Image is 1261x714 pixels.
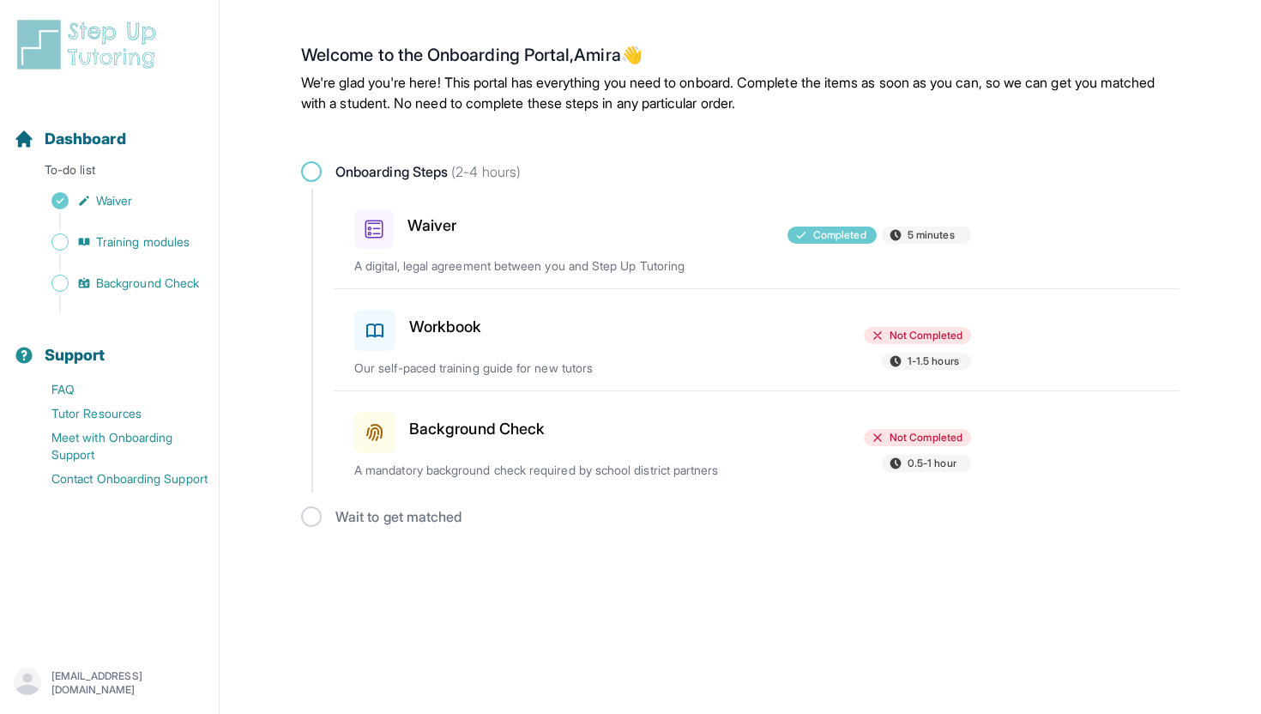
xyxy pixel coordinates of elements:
[908,354,959,368] span: 1-1.5 hours
[908,228,955,242] span: 5 minutes
[890,431,962,445] span: Not Completed
[890,329,962,342] span: Not Completed
[354,360,756,377] p: Our self-paced training guide for new tutors
[335,161,521,182] span: Onboarding Steps
[14,402,219,426] a: Tutor Resources
[407,214,456,238] h3: Waiver
[301,45,1180,72] h2: Welcome to the Onboarding Portal, Amira 👋
[14,467,219,491] a: Contact Onboarding Support
[14,230,219,254] a: Training modules
[14,189,219,213] a: Waiver
[448,163,521,180] span: (2-4 hours)
[96,233,190,251] span: Training modules
[14,127,126,151] a: Dashboard
[51,669,205,697] p: [EMAIL_ADDRESS][DOMAIN_NAME]
[813,228,866,242] span: Completed
[14,271,219,295] a: Background Check
[96,192,132,209] span: Waiver
[45,127,126,151] span: Dashboard
[7,100,212,158] button: Dashboard
[409,417,545,441] h3: Background Check
[354,257,756,275] p: A digital, legal agreement between you and Step Up Tutoring
[334,289,1180,390] a: WorkbookNot Completed1-1.5 hoursOur self-paced training guide for new tutors
[7,161,212,185] p: To-do list
[334,189,1180,288] a: WaiverCompleted5 minutesA digital, legal agreement between you and Step Up Tutoring
[14,17,166,72] img: logo
[14,668,205,699] button: [EMAIL_ADDRESS][DOMAIN_NAME]
[7,316,212,374] button: Support
[96,275,199,292] span: Background Check
[14,378,219,402] a: FAQ
[301,72,1180,113] p: We're glad you're here! This portal has everything you need to onboard. Complete the items as soo...
[409,315,482,339] h3: Workbook
[334,391,1180,493] a: Background CheckNot Completed0.5-1 hourA mandatory background check required by school district p...
[14,426,219,467] a: Meet with Onboarding Support
[45,343,106,367] span: Support
[354,462,756,479] p: A mandatory background check required by school district partners
[908,457,956,470] span: 0.5-1 hour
